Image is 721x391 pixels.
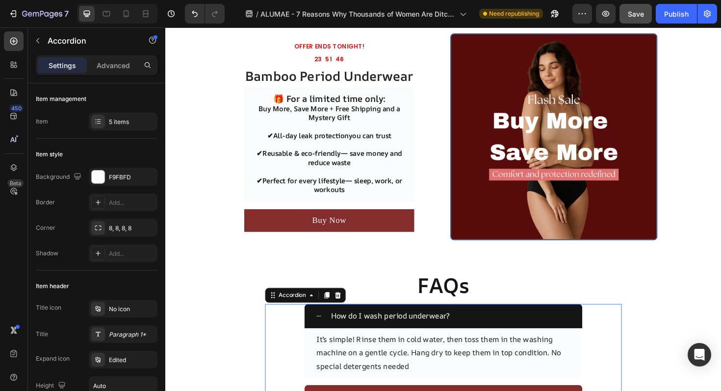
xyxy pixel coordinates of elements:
[109,198,155,207] div: Add...
[36,171,83,184] div: Background
[36,117,48,126] div: Item
[109,173,155,182] div: F9FBFD
[489,9,539,18] span: Need republishing
[267,258,322,288] span: FAQs
[109,249,155,258] div: Add...
[103,157,190,168] strong: Perfect for every lifestyle
[36,150,63,159] div: Item style
[175,298,301,313] p: How do I wash period underwear?
[95,71,252,177] p: Buy More, Save More + Free Shipping and a Mystery Gift ✔ you can trust ✔ — save money and reduce ...
[83,193,263,217] a: Buy Now
[256,9,258,19] span: /
[109,224,155,233] div: 8, 8, 8, 8
[36,303,61,312] div: Title icon
[260,9,456,19] span: ALUMAE - 7 Reasons Why Thousands of Women Are Ditching Pads & Tampons: Period Underwear Is the Fu...
[165,27,721,391] iframe: Design area
[36,223,55,232] div: Corner
[688,343,711,367] div: Open Intercom Messenger
[109,118,155,126] div: 5 items
[109,330,155,339] div: Paragraph 1*
[619,4,652,24] button: Save
[185,4,225,24] div: Undo/Redo
[7,179,24,187] div: Beta
[109,356,155,365] div: Edited
[49,60,76,71] p: Settings
[118,279,151,288] div: Accordion
[160,323,429,366] p: It’s simple! Rinse them in cold water, then toss them in the washing machine on a gentle cycle. H...
[83,63,263,185] button: <p><span style="background-color:rgba(237,237,237,0);font-size:19px;"><strong>🎁 For a limited tim...
[48,35,131,47] p: Accordion
[103,128,186,139] strong: Reusable & eco-friendly
[36,330,48,339] div: Title
[4,4,73,24] button: 7
[9,104,24,112] div: 450
[36,249,58,258] div: Shadow
[180,30,189,38] div: 46
[628,10,644,18] span: Save
[114,109,194,120] strong: All-day leak protection
[97,60,130,71] p: Advanced
[83,42,263,61] h2: Bamboo Period Underwear
[656,4,697,24] button: Publish
[109,305,155,314] div: No icon
[303,7,520,224] img: Strong_elasticity_shape-retaining_2.png
[114,69,233,82] strong: 🎁 For a limited time only:
[155,198,192,211] p: Buy Now
[36,95,86,103] div: Item management
[36,282,69,291] div: Item header
[36,354,70,363] div: Expand icon
[36,198,55,207] div: Border
[169,30,176,38] div: 51
[664,9,689,19] div: Publish
[64,8,69,20] p: 7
